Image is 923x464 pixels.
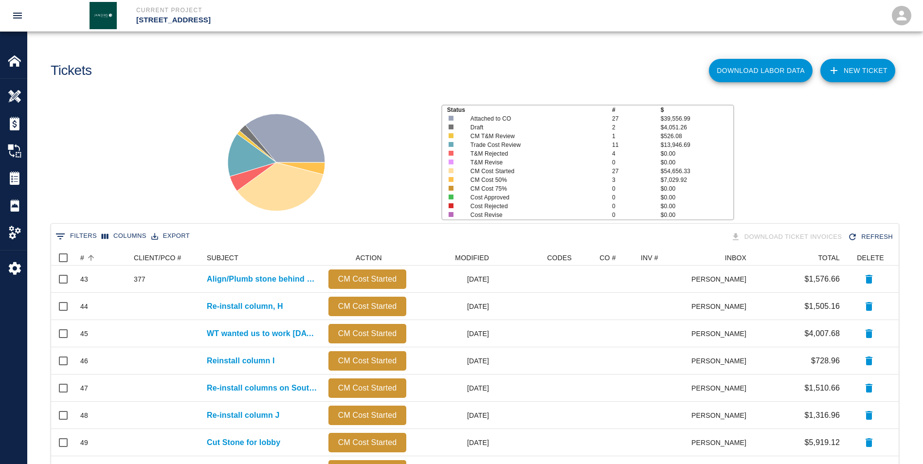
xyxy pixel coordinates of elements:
[857,250,884,266] div: DELETE
[332,382,402,394] p: CM Cost Started
[612,123,661,132] p: 2
[845,250,893,266] div: DELETE
[641,250,658,266] div: INV #
[411,429,494,456] div: [DATE]
[411,375,494,402] div: [DATE]
[692,250,751,266] div: INBOX
[729,229,846,246] div: Tickets download in groups of 15
[471,141,598,149] p: Trade Cost Review
[661,149,734,158] p: $0.00
[612,211,661,219] p: 0
[612,202,661,211] p: 0
[494,250,577,266] div: CODES
[80,438,88,447] div: 49
[411,347,494,375] div: [DATE]
[6,4,29,27] button: open drawer
[612,149,661,158] p: 4
[207,355,275,367] a: Reinstall column I
[692,375,751,402] div: [PERSON_NAME]
[612,167,661,176] p: 27
[129,250,202,266] div: CLIENT/PCO #
[332,355,402,367] p: CM Cost Started
[332,273,402,285] p: CM Cost Started
[51,63,92,79] h1: Tickets
[80,383,88,393] div: 47
[804,437,840,448] p: $5,919.12
[80,302,88,311] div: 44
[804,382,840,394] p: $1,510.66
[332,301,402,312] p: CM Cost Started
[612,184,661,193] p: 0
[411,250,494,266] div: MODIFIED
[471,132,598,141] p: CM T&M Review
[661,167,734,176] p: $54,656.33
[692,266,751,293] div: [PERSON_NAME]
[332,410,402,421] p: CM Cost Started
[80,329,88,339] div: 45
[547,250,572,266] div: CODES
[471,184,598,193] p: CM Cost 75%
[751,250,845,266] div: TOTAL
[661,141,734,149] p: $13,946.69
[612,158,661,167] p: 0
[332,328,402,339] p: CM Cost Started
[709,59,813,82] button: Download Labor Data
[80,250,84,266] div: #
[136,15,514,26] p: [STREET_ADDRESS]
[149,229,192,244] button: Export
[725,250,746,266] div: INBOX
[818,250,840,266] div: TOTAL
[411,402,494,429] div: [DATE]
[411,293,494,320] div: [DATE]
[577,250,636,266] div: CO #
[471,176,598,184] p: CM Cost 50%
[471,114,598,123] p: Attached to CO
[332,437,402,448] p: CM Cost Started
[846,229,897,246] div: Refresh the list
[207,273,319,285] a: Align/Plumb stone behind new steel column fix bottom stone at steel
[202,250,324,266] div: SUBJECT
[207,250,238,266] div: SUBJECT
[661,132,734,141] p: $526.08
[661,184,734,193] p: $0.00
[874,417,923,464] iframe: Chat Widget
[804,328,840,339] p: $4,007.68
[207,410,280,421] a: Re-install column J
[90,2,117,29] img: Janeiro Inc
[661,158,734,167] p: $0.00
[692,320,751,347] div: [PERSON_NAME]
[692,293,751,320] div: [PERSON_NAME]
[661,202,734,211] p: $0.00
[471,123,598,132] p: Draft
[207,437,280,448] a: Cut Stone for lobby
[804,301,840,312] p: $1,505.16
[661,176,734,184] p: $7,029.92
[471,158,598,167] p: T&M Revise
[207,382,319,394] a: Re-install columns on South elevation due to concrete issues
[820,59,895,82] a: NEW TICKET
[471,149,598,158] p: T&M Rejected
[599,250,615,266] div: CO #
[447,106,612,114] p: Status
[661,211,734,219] p: $0.00
[661,114,734,123] p: $39,556.99
[471,193,598,202] p: Cost Approved
[53,229,99,244] button: Show filters
[207,301,285,312] p: Re-install column, H ￼
[612,132,661,141] p: 1
[612,193,661,202] p: 0
[811,355,840,367] p: $728.96
[136,6,514,15] p: Current Project
[804,410,840,421] p: $1,316.96
[471,211,598,219] p: Cost Revise
[134,250,181,266] div: CLIENT/PCO #
[692,429,751,456] div: [PERSON_NAME]
[471,167,598,176] p: CM Cost Started
[612,176,661,184] p: 3
[612,106,661,114] p: #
